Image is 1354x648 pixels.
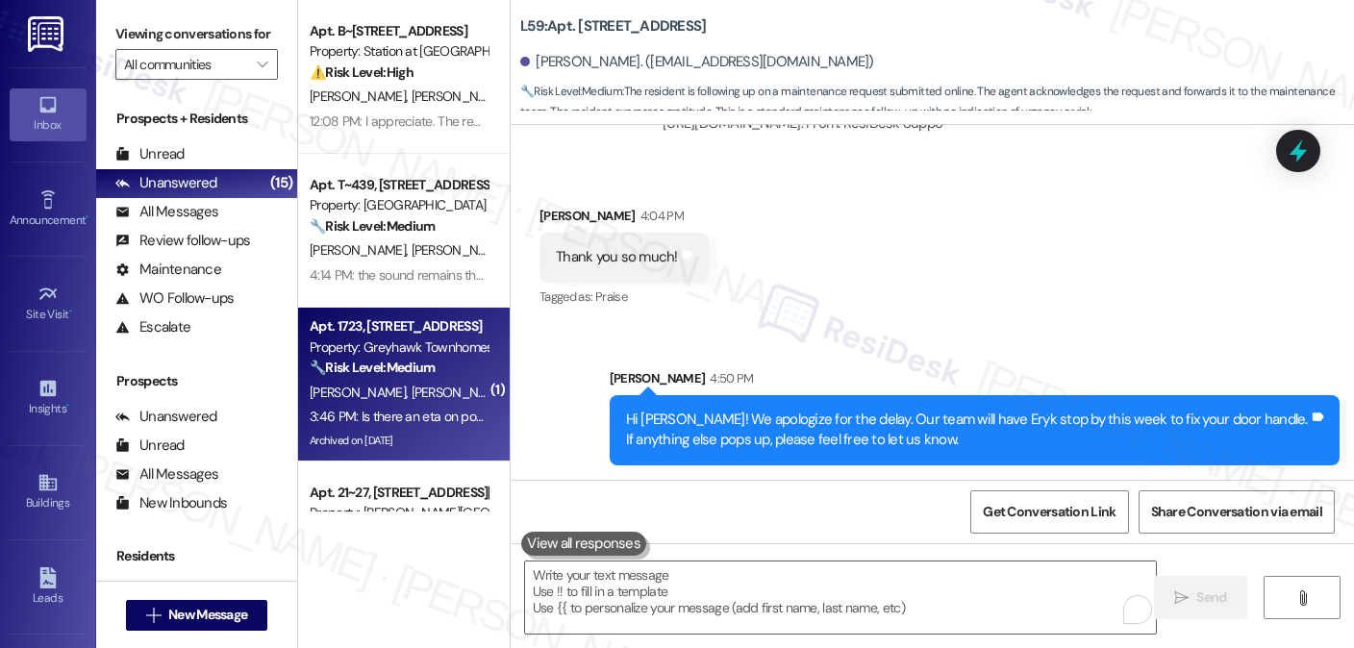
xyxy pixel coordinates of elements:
[310,195,488,215] div: Property: [GEOGRAPHIC_DATA]
[69,305,72,318] span: •
[115,288,234,309] div: WO Follow-ups
[525,561,1156,634] textarea: To enrich screen reader interactions, please activate Accessibility in Grammarly extension settings
[310,316,488,336] div: Apt. 1723, [STREET_ADDRESS]
[310,384,412,401] span: [PERSON_NAME]
[10,88,87,140] a: Inbox
[115,493,227,513] div: New Inbounds
[520,16,706,37] b: L59: Apt. [STREET_ADDRESS]
[556,247,678,267] div: Thank you so much!
[308,429,489,453] div: Archived on [DATE]
[10,278,87,330] a: Site Visit •
[412,241,508,259] span: [PERSON_NAME]
[28,16,67,52] img: ResiDesk Logo
[115,464,218,485] div: All Messages
[626,410,1309,451] div: Hi [PERSON_NAME]! We apologize for the delay. Our team will have Eryk stop by this week to fix yo...
[310,21,488,41] div: Apt. B~[STREET_ADDRESS]
[310,41,488,62] div: Property: Station at [GEOGRAPHIC_DATA][PERSON_NAME]
[970,490,1128,534] button: Get Conversation Link
[115,19,278,49] label: Viewing conversations for
[115,144,185,164] div: Unread
[520,82,1354,123] span: : The resident is following up on a maintenance request submitted online. The agent acknowledges ...
[115,317,190,337] div: Escalate
[412,87,508,105] span: [PERSON_NAME]
[1174,590,1189,606] i: 
[412,384,508,401] span: [PERSON_NAME]
[636,206,684,226] div: 4:04 PM
[310,241,412,259] span: [PERSON_NAME]
[1139,490,1335,534] button: Share Conversation via email
[705,368,753,388] div: 4:50 PM
[1151,502,1322,522] span: Share Conversation via email
[115,436,185,456] div: Unread
[310,503,488,523] div: Property: [PERSON_NAME][GEOGRAPHIC_DATA] Townhomes
[10,561,87,613] a: Leads
[10,372,87,424] a: Insights •
[86,211,88,224] span: •
[146,608,161,623] i: 
[66,399,69,412] span: •
[96,109,297,129] div: Prospects + Residents
[539,206,709,233] div: [PERSON_NAME]
[115,231,250,251] div: Review follow-ups
[115,260,221,280] div: Maintenance
[124,49,247,80] input: All communities
[610,368,1340,395] div: [PERSON_NAME]
[310,112,844,130] div: 12:08 PM: I appreciate. The rental office is closed [DATE] and [DATE] but maintenance is available
[1154,576,1247,619] button: Send
[168,605,247,625] span: New Message
[539,283,709,311] div: Tagged as:
[265,168,297,198] div: (15)
[520,52,874,72] div: [PERSON_NAME]. ([EMAIL_ADDRESS][DOMAIN_NAME])
[983,502,1116,522] span: Get Conversation Link
[310,483,488,503] div: Apt. 21~27, [STREET_ADDRESS][PERSON_NAME]
[10,466,87,518] a: Buildings
[310,217,435,235] strong: 🔧 Risk Level: Medium
[310,175,488,195] div: Apt. T~439, [STREET_ADDRESS]
[310,359,435,376] strong: 🔧 Risk Level: Medium
[310,266,580,284] div: 4:14 PM: the sound remains throughout the cycle
[1196,587,1226,608] span: Send
[96,371,297,391] div: Prospects
[115,202,218,222] div: All Messages
[115,407,217,427] div: Unanswered
[96,546,297,566] div: Residents
[595,288,627,305] span: Praise
[126,600,268,631] button: New Message
[310,87,412,105] span: [PERSON_NAME]
[310,408,539,425] div: 3:46 PM: Is there an eta on pool repairs??
[310,337,488,358] div: Property: Greyhawk Townhomes
[310,63,414,81] strong: ⚠️ Risk Level: High
[1295,590,1310,606] i: 
[520,84,622,99] strong: 🔧 Risk Level: Medium
[257,57,267,72] i: 
[115,173,217,193] div: Unanswered
[663,52,1242,133] div: ResiDesk escalation reply -> Tell her that I apologize for the delay and I will have [PERSON_NAME...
